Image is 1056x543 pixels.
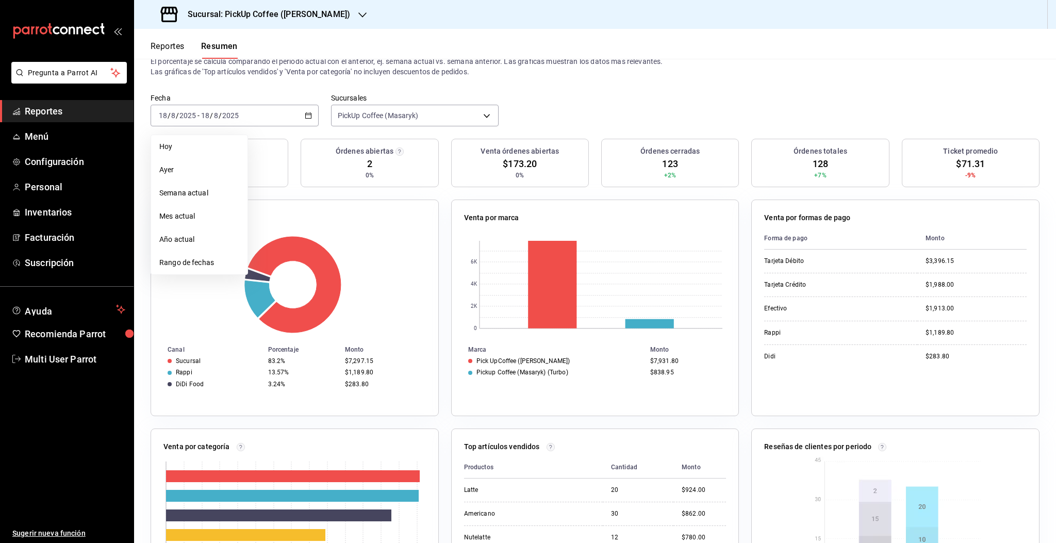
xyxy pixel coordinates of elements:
[151,94,319,102] label: Fecha
[25,104,125,118] span: Reportes
[470,282,477,287] text: 4K
[611,509,665,518] div: 30
[611,533,665,542] div: 12
[345,381,422,388] div: $283.80
[113,27,122,35] button: open_drawer_menu
[464,509,567,518] div: Americano
[926,328,1027,337] div: $1,189.80
[764,352,867,361] div: Didi
[201,41,238,59] button: Resumen
[764,441,871,452] p: Reseñas de clientes por periodo
[764,227,917,250] th: Forma de pago
[764,212,850,223] p: Venta por formas de pago
[159,211,239,222] span: Mes actual
[7,75,127,86] a: Pregunta a Parrot AI
[222,111,239,120] input: ----
[25,327,125,341] span: Recomienda Parrot
[264,344,341,355] th: Porcentaje
[464,456,603,479] th: Productos
[764,257,867,266] div: Tarjeta Débito
[25,180,125,194] span: Personal
[464,441,540,452] p: Top artículos vendidos
[965,171,976,180] span: -9%
[611,486,665,495] div: 20
[331,94,499,102] label: Sucursales
[159,234,239,245] span: Año actual
[176,381,204,388] div: DiDi Food
[25,129,125,143] span: Menú
[464,212,519,223] p: Venta por marca
[474,326,477,332] text: 0
[646,344,738,355] th: Monto
[813,157,828,171] span: 128
[219,111,222,120] span: /
[25,231,125,244] span: Facturación
[682,509,726,518] div: $862.00
[151,344,264,355] th: Canal
[764,281,867,289] div: Tarjeta Crédito
[268,381,337,388] div: 3.24%
[159,164,239,175] span: Ayer
[168,111,171,120] span: /
[926,281,1027,289] div: $1,988.00
[926,304,1027,313] div: $1,913.00
[464,533,567,542] div: Nutelatte
[650,357,722,365] div: $7,931.80
[516,171,524,180] span: 0%
[25,352,125,366] span: Multi User Parrot
[158,111,168,120] input: --
[470,259,477,265] text: 6K
[159,188,239,199] span: Semana actual
[673,456,726,479] th: Monto
[345,357,422,365] div: $7,297.15
[917,227,1027,250] th: Monto
[452,344,646,355] th: Marca
[25,155,125,169] span: Configuración
[25,303,112,316] span: Ayuda
[470,304,477,309] text: 2K
[682,533,726,542] div: $780.00
[179,8,350,21] h3: Sucursal: PickUp Coffee ([PERSON_NAME])
[210,111,213,120] span: /
[336,146,393,157] h3: Órdenes abiertas
[28,68,111,78] span: Pregunta a Parrot AI
[176,369,192,376] div: Rappi
[926,352,1027,361] div: $283.80
[682,486,726,495] div: $924.00
[926,257,1027,266] div: $3,396.15
[268,357,337,365] div: 83.2%
[476,369,568,376] div: Pickup Coffee (Masaryk) (Turbo)
[176,111,179,120] span: /
[213,111,219,120] input: --
[25,205,125,219] span: Inventarios
[151,41,238,59] div: navigation tabs
[341,344,438,355] th: Monto
[171,111,176,120] input: --
[151,41,185,59] button: Reportes
[179,111,196,120] input: ----
[640,146,700,157] h3: Órdenes cerradas
[25,256,125,270] span: Suscripción
[794,146,847,157] h3: Órdenes totales
[151,56,1039,77] p: El porcentaje se calcula comparando el período actual con el anterior, ej. semana actual vs. sema...
[603,456,673,479] th: Cantidad
[197,111,200,120] span: -
[662,157,678,171] span: 123
[366,171,374,180] span: 0%
[367,157,372,171] span: 2
[163,441,230,452] p: Venta por categoría
[814,171,826,180] span: +7%
[12,528,125,539] span: Sugerir nueva función
[956,157,985,171] span: $71.31
[481,146,559,157] h3: Venta órdenes abiertas
[159,257,239,268] span: Rango de fechas
[201,111,210,120] input: --
[176,357,201,365] div: Sucursal
[764,304,867,313] div: Efectivo
[345,369,422,376] div: $1,189.80
[476,357,570,365] div: Pick UpCoffee ([PERSON_NAME])
[268,369,337,376] div: 13.57%
[464,486,567,495] div: Latte
[943,146,998,157] h3: Ticket promedio
[503,157,537,171] span: $173.20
